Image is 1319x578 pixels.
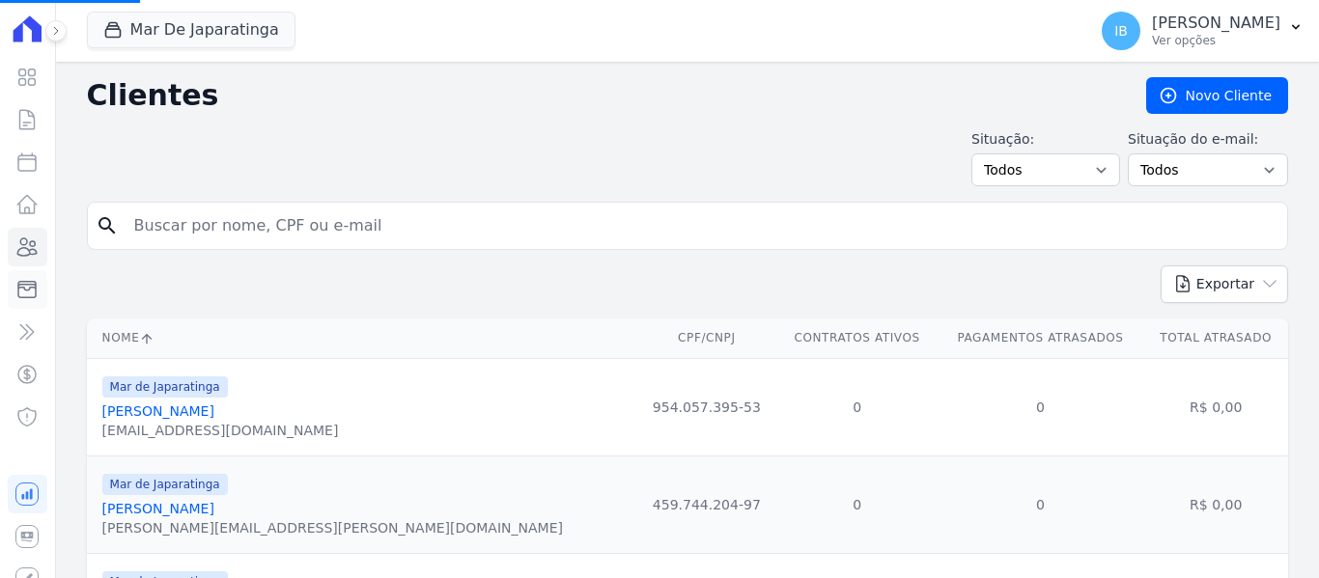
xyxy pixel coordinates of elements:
a: [PERSON_NAME] [102,403,214,419]
td: 0 [777,455,938,553]
td: R$ 0,00 [1143,455,1288,553]
p: [PERSON_NAME] [1152,14,1280,33]
h2: Clientes [87,78,1115,113]
th: Contratos Ativos [777,318,938,358]
label: Situação: [971,129,1120,150]
span: Mar de Japaratinga [102,376,228,398]
label: Situação do e-mail: [1128,129,1288,150]
button: IB [PERSON_NAME] Ver opções [1086,4,1319,58]
td: 0 [777,358,938,455]
td: 0 [938,455,1144,553]
div: [PERSON_NAME][EMAIL_ADDRESS][PERSON_NAME][DOMAIN_NAME] [102,518,563,537]
th: Pagamentos Atrasados [938,318,1144,358]
td: R$ 0,00 [1143,358,1288,455]
th: CPF/CNPJ [636,318,776,358]
p: Ver opções [1152,33,1280,48]
th: Total Atrasado [1143,318,1288,358]
td: 0 [938,358,1144,455]
a: [PERSON_NAME] [102,501,214,516]
th: Nome [87,318,637,358]
td: 954.057.395-53 [636,358,776,455]
td: 459.744.204-97 [636,455,776,553]
span: IB [1114,24,1128,38]
button: Mar De Japaratinga [87,12,295,48]
span: Mar de Japaratinga [102,474,228,495]
input: Buscar por nome, CPF ou e-mail [123,206,1279,245]
button: Exportar [1161,265,1288,303]
i: search [96,214,119,237]
div: [EMAIL_ADDRESS][DOMAIN_NAME] [102,421,339,440]
a: Novo Cliente [1146,77,1288,114]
